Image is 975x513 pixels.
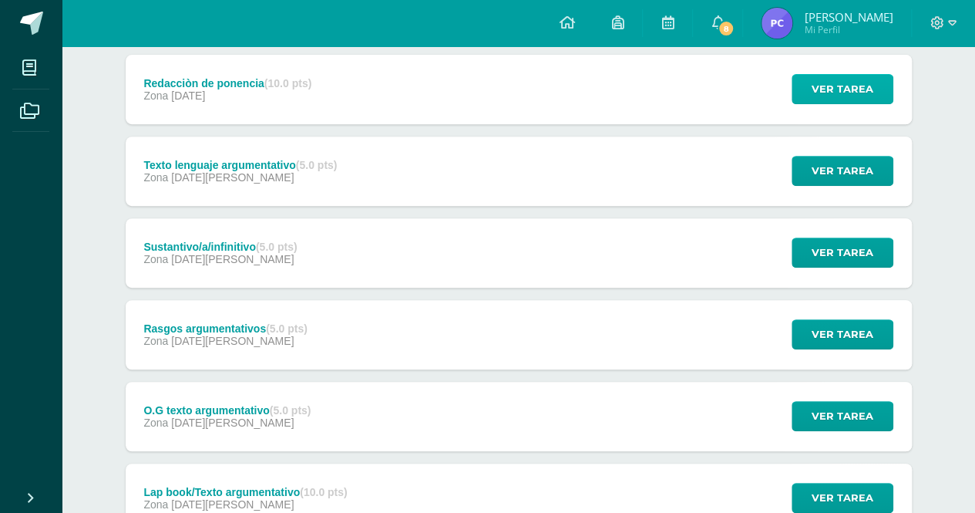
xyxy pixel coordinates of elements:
[143,404,311,417] div: O.G texto argumentativo
[143,89,168,102] span: Zona
[143,335,168,347] span: Zona
[718,20,735,37] span: 8
[256,241,298,253] strong: (5.0 pts)
[296,159,338,171] strong: (5.0 pts)
[812,402,873,430] span: Ver tarea
[143,159,337,171] div: Texto lenguaje argumentativo
[792,319,893,349] button: Ver tarea
[812,157,873,185] span: Ver tarea
[762,8,792,39] img: 37743bf959232a480a22ce5c81f3c6a8.png
[171,253,294,265] span: [DATE][PERSON_NAME]
[143,417,168,429] span: Zona
[792,483,893,513] button: Ver tarea
[792,401,893,431] button: Ver tarea
[143,498,168,511] span: Zona
[804,9,893,25] span: [PERSON_NAME]
[143,241,297,253] div: Sustantivo/a/infinitivo
[812,75,873,103] span: Ver tarea
[792,74,893,104] button: Ver tarea
[171,171,294,184] span: [DATE][PERSON_NAME]
[143,171,168,184] span: Zona
[812,320,873,349] span: Ver tarea
[171,417,294,429] span: [DATE][PERSON_NAME]
[812,484,873,512] span: Ver tarea
[171,335,294,347] span: [DATE][PERSON_NAME]
[792,238,893,268] button: Ver tarea
[804,23,893,36] span: Mi Perfil
[171,89,205,102] span: [DATE]
[143,77,311,89] div: Redacciòn de ponencia
[143,253,168,265] span: Zona
[266,322,308,335] strong: (5.0 pts)
[270,404,311,417] strong: (5.0 pts)
[792,156,893,186] button: Ver tarea
[264,77,311,89] strong: (10.0 pts)
[143,486,347,498] div: Lap book/Texto argumentativo
[300,486,347,498] strong: (10.0 pts)
[171,498,294,511] span: [DATE][PERSON_NAME]
[143,322,307,335] div: Rasgos argumentativos
[812,238,873,267] span: Ver tarea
